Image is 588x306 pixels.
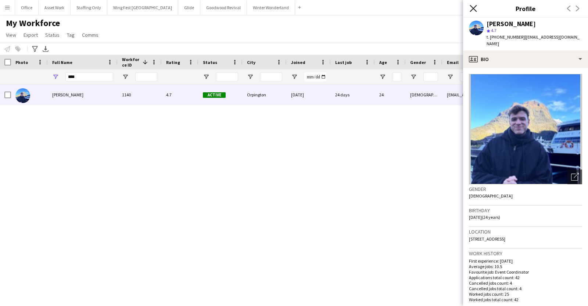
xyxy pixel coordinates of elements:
span: Last job [335,60,352,65]
h3: Location [469,228,582,235]
div: [EMAIL_ADDRESS][DOMAIN_NAME] [442,85,524,105]
button: Winter Wonderland [247,0,295,15]
h3: Work history [469,250,582,257]
input: Age Filter Input [392,72,401,81]
p: Worked jobs total count: 42 [469,297,582,302]
span: [PERSON_NAME] [52,92,83,97]
div: 4.7 [162,85,198,105]
span: Email [447,60,459,65]
p: Applications total count: 42 [469,275,582,280]
span: Workforce ID [122,57,140,68]
app-action-btn: Export XLSX [41,45,50,53]
span: Photo [15,60,28,65]
button: Wing Fest [GEOGRAPHIC_DATA] [107,0,178,15]
div: 1140 [118,85,162,105]
button: Asset Work [39,0,71,15]
input: Joined Filter Input [304,72,326,81]
div: 24 days [331,85,375,105]
div: [DEMOGRAPHIC_DATA] [406,85,442,105]
button: Glide [178,0,200,15]
p: Average jobs: 10.5 [469,264,582,269]
button: Open Filter Menu [291,74,298,80]
button: Open Filter Menu [447,74,453,80]
span: t. [PHONE_NUMBER] [487,34,525,40]
a: Status [42,30,62,40]
span: [DEMOGRAPHIC_DATA] [469,193,513,199]
div: Orpington [243,85,287,105]
span: 4.7 [491,28,496,33]
img: Crew avatar or photo [469,74,582,184]
div: Bio [463,50,588,68]
a: View [3,30,19,40]
h3: Gender [469,186,582,192]
p: Favourite job: Event Coordinator [469,269,582,275]
h3: Birthday [469,207,582,214]
p: Worked jobs count: 25 [469,291,582,297]
img: Thomas Melville [15,88,30,103]
button: Staffing Only [71,0,107,15]
button: Open Filter Menu [379,74,386,80]
h3: Profile [463,4,588,13]
a: Tag [64,30,78,40]
button: Goodwood Revival [200,0,247,15]
input: Workforce ID Filter Input [135,72,157,81]
p: Cancelled jobs total count: 4 [469,286,582,291]
div: [PERSON_NAME] [487,21,536,27]
span: Age [379,60,387,65]
span: [STREET_ADDRESS] [469,236,505,242]
input: Full Name Filter Input [65,72,113,81]
input: Gender Filter Input [423,72,438,81]
span: Active [203,92,226,98]
span: City [247,60,255,65]
input: Email Filter Input [460,72,519,81]
input: City Filter Input [260,72,282,81]
span: Full Name [52,60,72,65]
span: Status [203,60,217,65]
app-action-btn: Advanced filters [31,45,39,53]
span: View [6,32,16,38]
span: Joined [291,60,305,65]
div: Open photos pop-in [567,170,582,184]
button: Open Filter Menu [52,74,59,80]
span: Tag [67,32,75,38]
span: Export [24,32,38,38]
span: | [EMAIL_ADDRESS][DOMAIN_NAME] [487,34,580,46]
button: Office [15,0,39,15]
a: Comms [79,30,101,40]
p: First experience: [DATE] [469,258,582,264]
div: 24 [375,85,406,105]
input: Status Filter Input [216,72,238,81]
button: Open Filter Menu [203,74,209,80]
span: Comms [82,32,98,38]
span: My Workforce [6,18,60,29]
a: Export [21,30,41,40]
button: Open Filter Menu [410,74,417,80]
button: Open Filter Menu [122,74,129,80]
span: [DATE] (24 years) [469,214,500,220]
span: Gender [410,60,426,65]
button: Open Filter Menu [247,74,254,80]
p: Cancelled jobs count: 4 [469,280,582,286]
span: Rating [166,60,180,65]
span: Status [45,32,60,38]
div: [DATE] [287,85,331,105]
